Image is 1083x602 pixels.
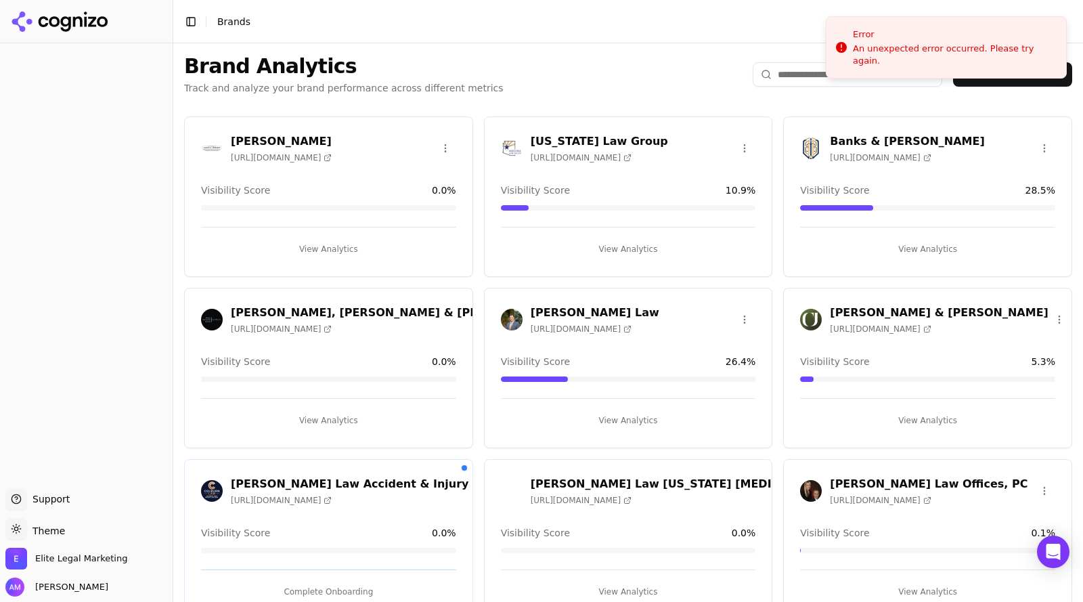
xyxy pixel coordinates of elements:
[35,553,127,565] span: Elite Legal Marketing
[5,548,27,569] img: Elite Legal Marketing
[217,15,250,28] nav: breadcrumb
[501,309,523,330] img: Cannon Law
[201,480,223,502] img: Colburn Law Accident & Injury Lawyers
[231,152,332,163] span: [URL][DOMAIN_NAME]
[800,309,822,330] img: Cohen & Jaffe
[1037,536,1069,568] div: Open Intercom Messenger
[531,152,632,163] span: [URL][DOMAIN_NAME]
[531,476,837,492] h3: [PERSON_NAME] Law [US_STATE] [MEDICAL_DATA]
[231,133,332,150] h3: [PERSON_NAME]
[531,495,632,506] span: [URL][DOMAIN_NAME]
[1025,184,1055,197] span: 28.5 %
[201,137,223,159] img: Aaron Herbert
[800,355,869,368] span: Visibility Score
[531,133,668,150] h3: [US_STATE] Law Group
[231,476,523,492] h3: [PERSON_NAME] Law Accident & Injury Lawyers
[501,480,523,502] img: Colburn Law Washington Dog Bite
[830,476,1027,492] h3: [PERSON_NAME] Law Offices, PC
[800,480,822,502] img: Crossman Law Offices, PC
[732,526,756,540] span: 0.0 %
[184,54,504,79] h1: Brand Analytics
[5,578,108,597] button: Open user button
[231,305,625,321] h3: [PERSON_NAME], [PERSON_NAME] & [PERSON_NAME] Law Office
[30,581,108,593] span: [PERSON_NAME]
[726,355,755,368] span: 26.4 %
[1031,355,1055,368] span: 5.3 %
[1031,526,1055,540] span: 0.1 %
[432,526,456,540] span: 0.0 %
[800,410,1055,431] button: View Analytics
[830,495,931,506] span: [URL][DOMAIN_NAME]
[800,137,822,159] img: Banks & Brower
[201,238,456,260] button: View Analytics
[853,43,1055,67] div: An unexpected error occurred. Please try again.
[5,578,24,597] img: Alex Morris
[501,410,756,431] button: View Analytics
[201,355,270,368] span: Visibility Score
[5,548,127,569] button: Open organization switcher
[501,184,570,197] span: Visibility Score
[800,238,1055,260] button: View Analytics
[432,184,456,197] span: 0.0 %
[501,526,570,540] span: Visibility Score
[830,133,984,150] h3: Banks & [PERSON_NAME]
[184,81,504,95] p: Track and analyze your brand performance across different metrics
[830,324,931,335] span: [URL][DOMAIN_NAME]
[501,137,523,159] img: Arizona Law Group
[853,28,1055,41] div: Error
[531,305,659,321] h3: [PERSON_NAME] Law
[432,355,456,368] span: 0.0 %
[27,525,65,536] span: Theme
[201,184,270,197] span: Visibility Score
[201,309,223,330] img: Bishop, Del Vecchio & Beeks Law Office
[726,184,755,197] span: 10.9 %
[501,238,756,260] button: View Analytics
[501,355,570,368] span: Visibility Score
[201,526,270,540] span: Visibility Score
[830,152,931,163] span: [URL][DOMAIN_NAME]
[531,324,632,335] span: [URL][DOMAIN_NAME]
[217,16,250,27] span: Brands
[231,324,332,335] span: [URL][DOMAIN_NAME]
[800,526,869,540] span: Visibility Score
[201,410,456,431] button: View Analytics
[27,492,70,506] span: Support
[231,495,332,506] span: [URL][DOMAIN_NAME]
[830,305,1048,321] h3: [PERSON_NAME] & [PERSON_NAME]
[800,184,869,197] span: Visibility Score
